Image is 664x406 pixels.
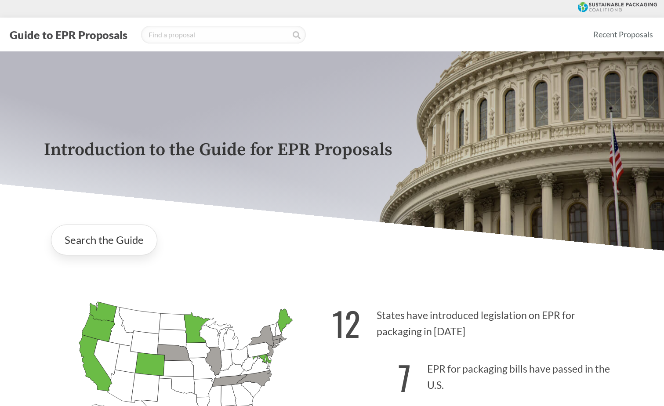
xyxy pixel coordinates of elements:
[44,140,620,160] p: Introduction to the Guide for EPR Proposals
[332,299,360,348] strong: 12
[589,25,657,44] a: Recent Proposals
[332,348,620,402] p: EPR for packaging bills have passed in the U.S.
[398,353,411,402] strong: 7
[141,26,306,43] input: Find a proposal
[332,294,620,348] p: States have introduced legislation on EPR for packaging in [DATE]
[51,225,157,255] a: Search the Guide
[7,28,130,42] button: Guide to EPR Proposals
